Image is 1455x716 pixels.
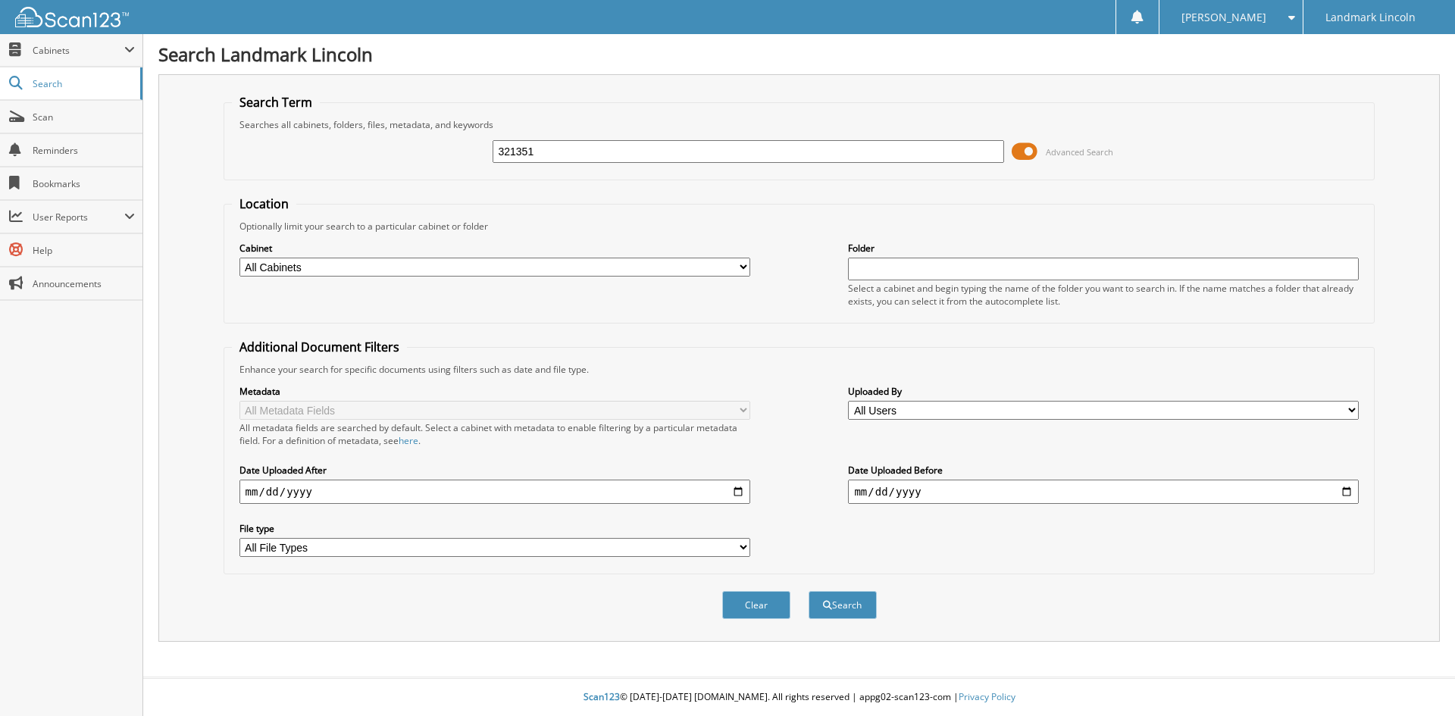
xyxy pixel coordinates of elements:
[959,690,1015,703] a: Privacy Policy
[33,77,133,90] span: Search
[143,679,1455,716] div: © [DATE]-[DATE] [DOMAIN_NAME]. All rights reserved | appg02-scan123-com |
[848,242,1359,255] label: Folder
[239,522,750,535] label: File type
[848,282,1359,308] div: Select a cabinet and begin typing the name of the folder you want to search in. If the name match...
[1325,13,1416,22] span: Landmark Lincoln
[33,177,135,190] span: Bookmarks
[232,94,320,111] legend: Search Term
[722,591,790,619] button: Clear
[33,244,135,257] span: Help
[239,464,750,477] label: Date Uploaded After
[232,363,1367,376] div: Enhance your search for specific documents using filters such as date and file type.
[158,42,1440,67] h1: Search Landmark Lincoln
[33,277,135,290] span: Announcements
[1046,146,1113,158] span: Advanced Search
[239,242,750,255] label: Cabinet
[239,480,750,504] input: start
[232,339,407,355] legend: Additional Document Filters
[232,220,1367,233] div: Optionally limit your search to a particular cabinet or folder
[232,118,1367,131] div: Searches all cabinets, folders, files, metadata, and keywords
[33,44,124,57] span: Cabinets
[399,434,418,447] a: here
[239,421,750,447] div: All metadata fields are searched by default. Select a cabinet with metadata to enable filtering b...
[33,211,124,224] span: User Reports
[1181,13,1266,22] span: [PERSON_NAME]
[232,195,296,212] legend: Location
[15,7,129,27] img: scan123-logo-white.svg
[239,385,750,398] label: Metadata
[33,144,135,157] span: Reminders
[584,690,620,703] span: Scan123
[33,111,135,124] span: Scan
[848,464,1359,477] label: Date Uploaded Before
[848,385,1359,398] label: Uploaded By
[1379,643,1455,716] iframe: Chat Widget
[809,591,877,619] button: Search
[848,480,1359,504] input: end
